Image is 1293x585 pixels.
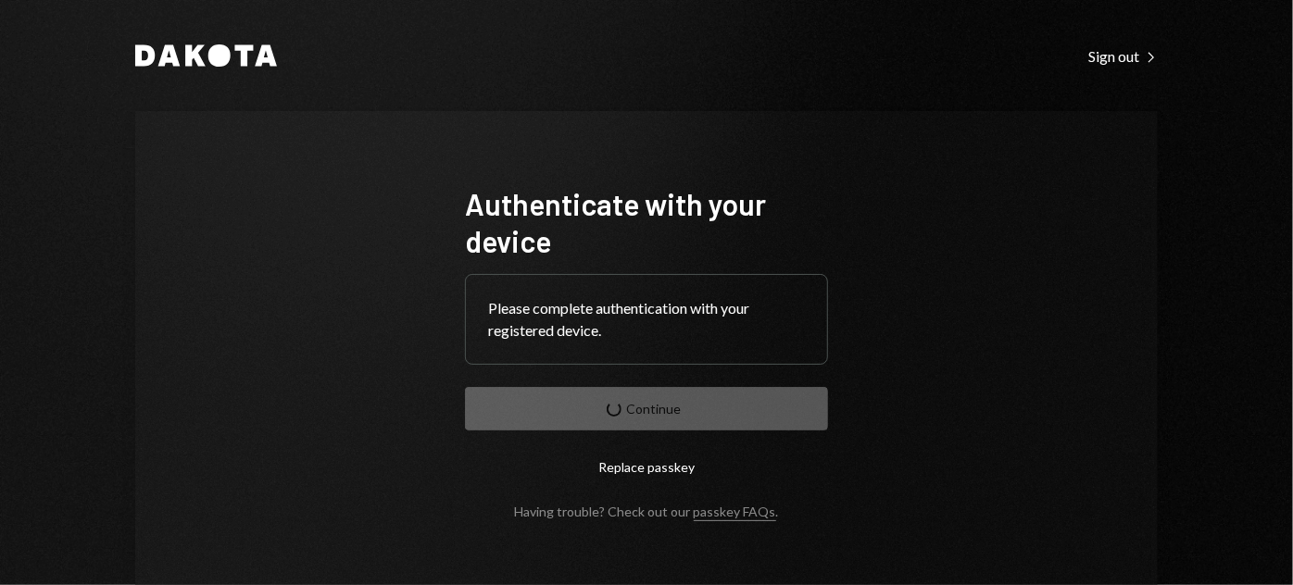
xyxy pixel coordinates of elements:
[465,185,828,259] h1: Authenticate with your device
[515,504,779,519] div: Having trouble? Check out our .
[488,297,805,342] div: Please complete authentication with your registered device.
[1088,45,1158,66] a: Sign out
[694,504,776,521] a: passkey FAQs
[1088,47,1158,66] div: Sign out
[465,445,828,489] button: Replace passkey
